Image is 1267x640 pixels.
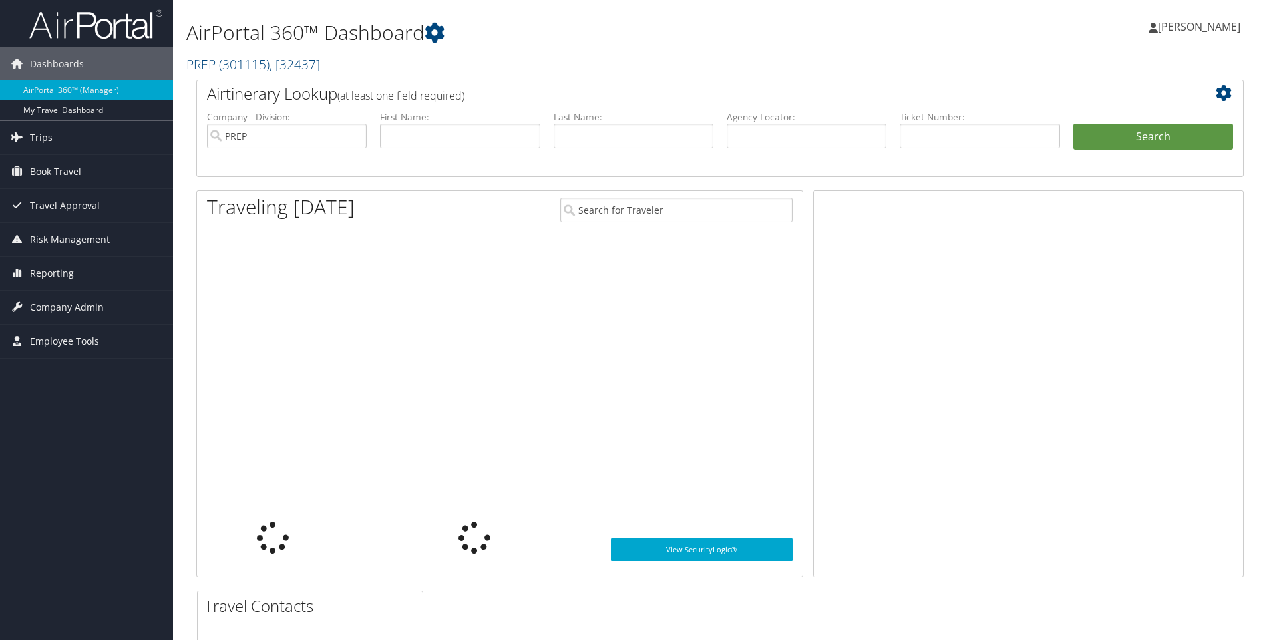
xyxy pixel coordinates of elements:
[30,155,81,188] span: Book Travel
[337,88,464,103] span: (at least one field required)
[30,291,104,324] span: Company Admin
[270,55,320,73] span: , [ 32437 ]
[186,55,320,73] a: PREP
[30,47,84,80] span: Dashboards
[30,223,110,256] span: Risk Management
[30,121,53,154] span: Trips
[611,538,793,561] a: View SecurityLogic®
[380,110,540,124] label: First Name:
[207,82,1146,105] h2: Airtinerary Lookup
[29,9,162,40] img: airportal-logo.png
[207,193,355,221] h1: Traveling [DATE]
[204,595,423,617] h2: Travel Contacts
[1158,19,1240,34] span: [PERSON_NAME]
[207,110,367,124] label: Company - Division:
[560,198,793,222] input: Search for Traveler
[554,110,713,124] label: Last Name:
[1149,7,1254,47] a: [PERSON_NAME]
[30,189,100,222] span: Travel Approval
[900,110,1059,124] label: Ticket Number:
[219,55,270,73] span: ( 301115 )
[186,19,898,47] h1: AirPortal 360™ Dashboard
[30,325,99,358] span: Employee Tools
[727,110,886,124] label: Agency Locator:
[1073,124,1233,150] button: Search
[30,257,74,290] span: Reporting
